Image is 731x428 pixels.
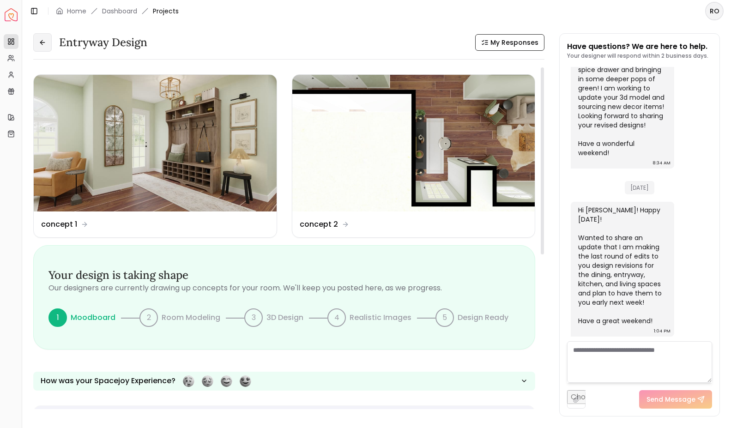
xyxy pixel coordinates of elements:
[139,308,158,327] div: 2
[475,34,544,51] button: My Responses
[578,10,665,157] div: Hi [PERSON_NAME]! Happy [DATE]! Thanks so much for confirming these items! I also love the idea o...
[490,38,538,47] span: My Responses
[162,312,220,323] p: Room Modeling
[5,8,18,21] img: Spacejoy Logo
[67,6,86,16] a: Home
[567,52,708,60] p: Your designer will respond within 2 business days.
[266,312,303,323] p: 3D Design
[5,8,18,21] a: Spacejoy
[292,75,535,211] img: concept 2
[71,312,115,323] p: Moodboard
[458,312,508,323] p: Design Ready
[567,41,708,52] p: Have questions? We are here to help.
[706,3,723,19] span: RO
[654,326,671,336] div: 1:04 PM
[102,6,137,16] a: Dashboard
[625,181,654,194] span: [DATE]
[33,74,277,238] a: concept 1concept 1
[48,308,67,327] div: 1
[652,158,671,168] div: 8:34 AM
[56,6,179,16] nav: breadcrumb
[34,75,277,211] img: concept 1
[292,74,536,238] a: concept 2concept 2
[41,375,175,386] p: How was your Spacejoy Experience?
[578,205,665,326] div: Hi [PERSON_NAME]! Happy [DATE]! Wanted to share an update that I am making the last round of edit...
[59,35,147,50] h3: entryway design
[33,372,535,391] button: How was your Spacejoy Experience?Feeling terribleFeeling badFeeling goodFeeling awesome
[350,312,411,323] p: Realistic Images
[705,2,724,20] button: RO
[435,308,454,327] div: 5
[327,308,346,327] div: 4
[48,268,520,283] h3: Your design is taking shape
[41,219,77,230] dd: concept 1
[153,6,179,16] span: Projects
[244,308,263,327] div: 3
[48,283,520,294] p: Our designers are currently drawing up concepts for your room. We'll keep you posted here, as we ...
[300,219,338,230] dd: concept 2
